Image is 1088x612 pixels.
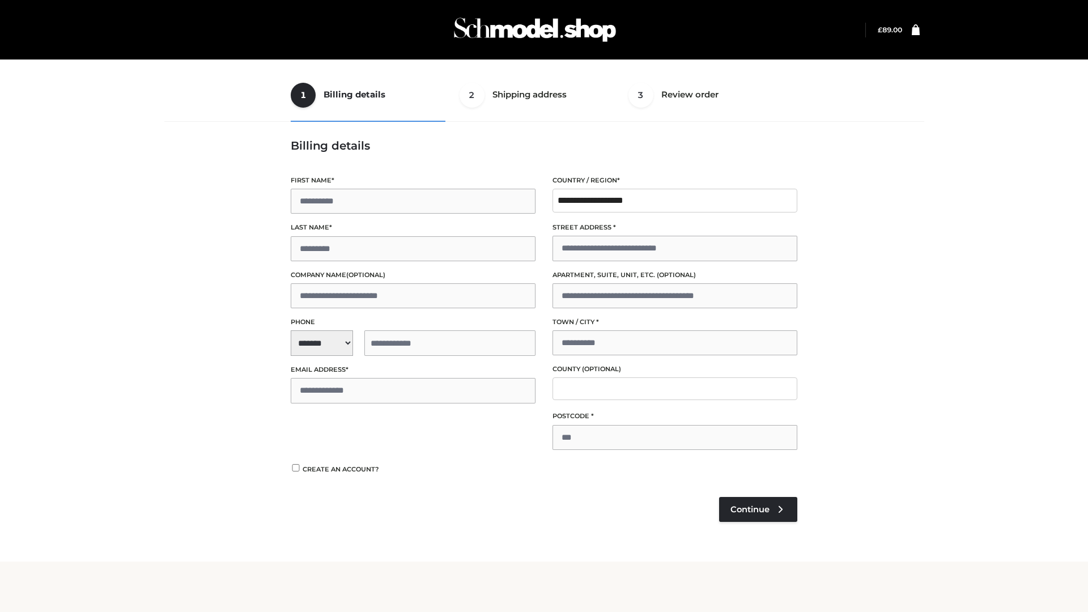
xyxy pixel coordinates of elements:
[291,317,535,328] label: Phone
[552,364,797,375] label: County
[552,175,797,186] label: Country / Region
[291,175,535,186] label: First name
[582,365,621,373] span: (optional)
[450,7,620,52] img: Schmodel Admin 964
[346,271,385,279] span: (optional)
[552,270,797,280] label: Apartment, suite, unit, etc.
[291,464,301,471] input: Create an account?
[291,364,535,375] label: Email address
[878,25,882,34] span: £
[878,25,902,34] bdi: 89.00
[730,504,770,515] span: Continue
[291,270,535,280] label: Company name
[719,497,797,522] a: Continue
[291,222,535,233] label: Last name
[552,411,797,422] label: Postcode
[552,222,797,233] label: Street address
[657,271,696,279] span: (optional)
[878,25,902,34] a: £89.00
[552,317,797,328] label: Town / City
[303,465,379,473] span: Create an account?
[291,139,797,152] h3: Billing details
